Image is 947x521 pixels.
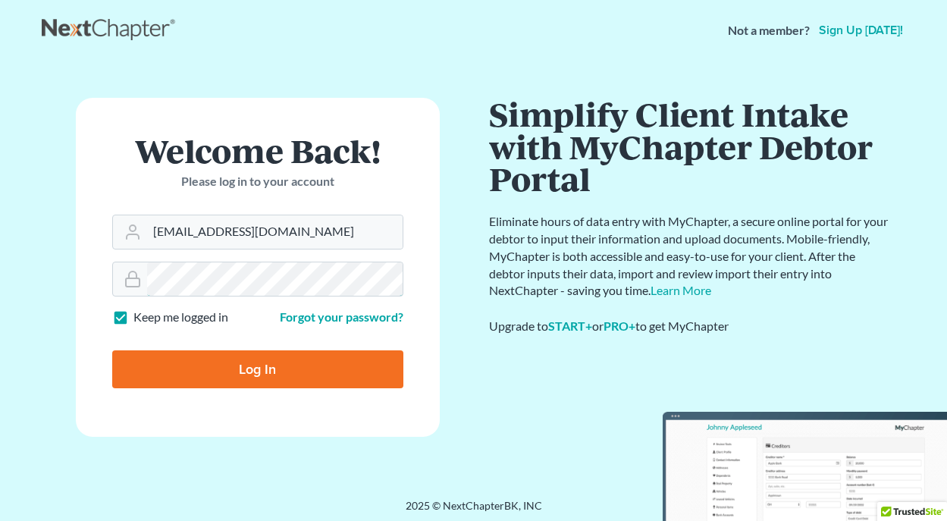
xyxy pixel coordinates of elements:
a: Learn More [651,283,711,297]
p: Please log in to your account [112,173,403,190]
strong: Not a member? [728,22,810,39]
a: START+ [548,319,592,333]
label: Keep me logged in [133,309,228,326]
a: Forgot your password? [280,309,403,324]
div: Upgrade to or to get MyChapter [489,318,891,335]
input: Email Address [147,215,403,249]
a: PRO+ [604,319,635,333]
h1: Simplify Client Intake with MyChapter Debtor Portal [489,98,891,195]
h1: Welcome Back! [112,134,403,167]
p: Eliminate hours of data entry with MyChapter, a secure online portal for your debtor to input the... [489,213,891,300]
input: Log In [112,350,403,388]
a: Sign up [DATE]! [816,24,906,36]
